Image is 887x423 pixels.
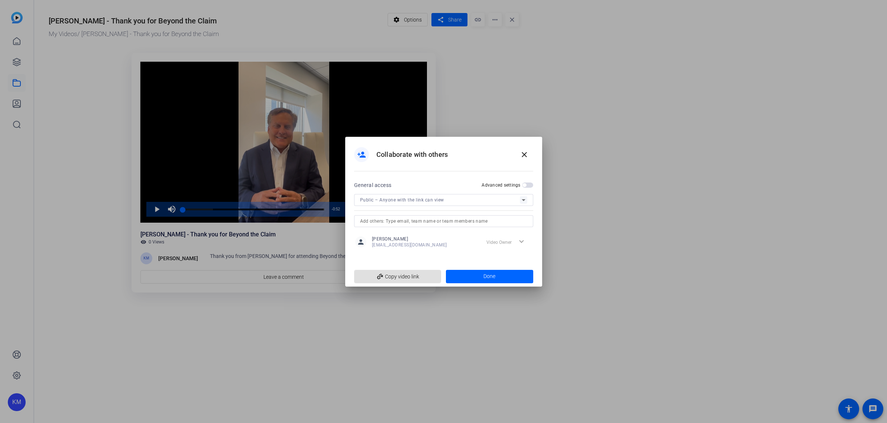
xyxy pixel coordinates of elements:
[482,182,520,188] h2: Advanced settings
[360,269,436,284] span: Copy video link
[520,150,529,159] mat-icon: close
[355,236,366,248] mat-icon: person
[372,236,447,242] span: [PERSON_NAME]
[372,242,447,248] span: [EMAIL_ADDRESS][DOMAIN_NAME]
[374,271,387,283] mat-icon: add_link
[357,150,366,159] mat-icon: person_add
[376,150,448,159] h1: Collaborate with others
[446,270,533,283] button: Done
[354,181,392,190] h2: General access
[483,272,495,280] span: Done
[360,217,527,226] input: Add others: Type email, team name or team members name
[360,197,444,203] span: Public – Anyone with the link can view
[354,270,441,283] button: Copy video link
